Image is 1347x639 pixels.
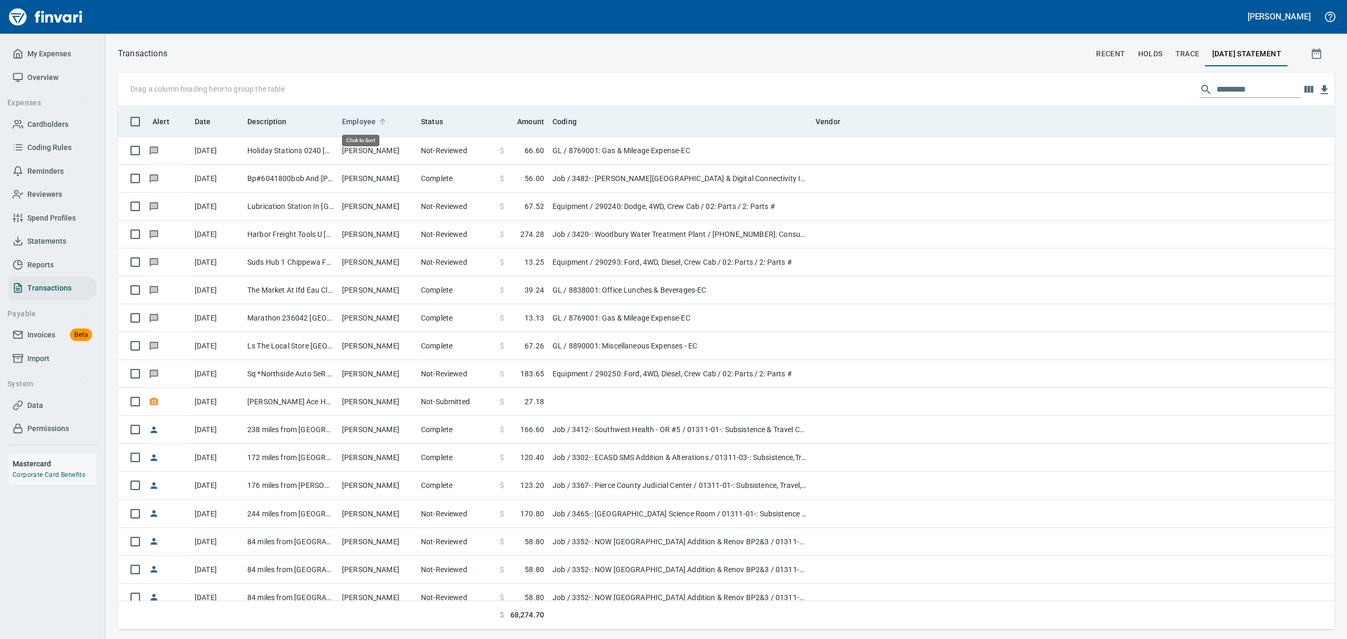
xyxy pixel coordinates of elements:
span: Has messages [148,314,159,321]
span: $ [500,480,504,491]
a: Statements [8,229,96,253]
td: Not-Reviewed [417,584,496,612]
span: Has messages [148,203,159,209]
span: 58.80 [525,564,544,575]
span: 170.80 [520,508,544,519]
span: 120.40 [520,452,544,463]
span: $ [500,396,504,407]
span: Reimbursement [148,510,159,516]
a: Coding Rules [8,136,96,159]
td: [DATE] [190,332,243,360]
span: 68,274.70 [510,610,544,621]
td: [PERSON_NAME] [338,304,417,332]
span: $ [500,592,504,603]
a: Spend Profiles [8,206,96,230]
a: Reviewers [8,183,96,206]
td: Not-Reviewed [417,193,496,221]
span: 166.60 [520,424,544,435]
span: trace [1175,47,1200,61]
td: Not-Reviewed [417,528,496,556]
span: 58.80 [525,536,544,547]
td: [PERSON_NAME] [338,500,417,528]
span: Reports [27,258,54,272]
td: Equipment / 290293: Ford, 4WD, Diesel, Crew Cab / 02: Parts / 2: Parts # [548,248,811,276]
td: GL / 8769001: Gas & Mileage Expense-EC [548,304,811,332]
span: 58.80 [525,592,544,603]
span: 13.25 [525,257,544,267]
span: $ [500,452,504,463]
span: $ [500,424,504,435]
span: 67.52 [525,201,544,212]
button: [PERSON_NAME] [1245,8,1313,25]
span: 123.20 [520,480,544,491]
span: Beta [70,329,92,341]
span: Invoices [27,328,55,342]
span: holds [1138,47,1163,61]
span: $ [500,564,504,575]
span: Cardholders [27,118,68,131]
td: [PERSON_NAME] [338,248,417,276]
td: Equipment / 290250: Ford, 4WD, Diesel, Crew Cab / 02: Parts / 2: Parts # [548,360,811,388]
span: Overview [27,71,58,84]
a: Reports [8,253,96,277]
td: Sq *Northside Auto SeR Arkansaw WI [243,360,338,388]
span: $ [500,508,504,519]
a: Data [8,394,96,417]
span: Has messages [148,342,159,349]
p: Drag a column heading here to group the table [130,84,285,94]
td: 172 miles from [GEOGRAPHIC_DATA] to [GEOGRAPHIC_DATA] [243,444,338,472]
td: Complete [417,332,496,360]
span: My Expenses [27,47,71,61]
td: [PERSON_NAME] [338,472,417,500]
button: Payable [3,304,91,324]
a: Permissions [8,417,96,441]
span: Status [421,115,457,128]
td: [DATE] [190,416,243,444]
span: 56.00 [525,173,544,184]
td: Harbor Freight Tools U [GEOGRAPHIC_DATA] WI [243,221,338,248]
a: My Expenses [8,42,96,66]
td: [DATE] [190,444,243,472]
span: $ [500,368,504,379]
td: [DATE] [190,304,243,332]
span: Payable [7,307,87,321]
span: $ [500,313,504,323]
h5: [PERSON_NAME] [1248,11,1311,22]
span: Reimbursement [148,594,159,601]
td: [DATE] [190,137,243,165]
span: $ [500,145,504,156]
td: 84 miles from [GEOGRAPHIC_DATA] to [GEOGRAPHIC_DATA] [243,584,338,612]
span: Spend Profiles [27,212,76,225]
span: Employee [342,115,376,128]
td: 176 miles from [PERSON_NAME] cut to LAX [243,472,338,500]
td: [DATE] [190,248,243,276]
td: Equipment / 290240: Dodge, 4WD, Crew Cab / 02: Parts / 2: Parts # [548,193,811,221]
span: Has messages [148,286,159,293]
td: Not-Reviewed [417,360,496,388]
td: Complete [417,276,496,304]
span: Reimbursement [148,565,159,572]
td: [DATE] [190,472,243,500]
span: $ [500,173,504,184]
td: Not-Reviewed [417,556,496,584]
span: Amount [517,115,544,128]
span: [DATE] Statement [1212,47,1281,61]
td: Marathon 236042 [GEOGRAPHIC_DATA] [243,304,338,332]
td: Job / 3420-: Woodbury Water Treatment Plant / [PHONE_NUMBER]: Consumable CM/GC / 8: Indirects [548,221,811,248]
p: Transactions [118,47,167,60]
span: Description [247,115,287,128]
td: [PERSON_NAME] [338,193,417,221]
span: Date [195,115,211,128]
span: Reimbursement [148,454,159,461]
td: Not-Reviewed [417,248,496,276]
span: $ [500,229,504,239]
td: [DATE] [190,165,243,193]
td: [PERSON_NAME] [338,388,417,416]
td: [DATE] [190,528,243,556]
td: Complete [417,304,496,332]
td: [DATE] [190,276,243,304]
td: Complete [417,165,496,193]
td: Ls The Local Store [GEOGRAPHIC_DATA] [GEOGRAPHIC_DATA] [243,332,338,360]
td: [DATE] [190,556,243,584]
span: System [7,377,87,391]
